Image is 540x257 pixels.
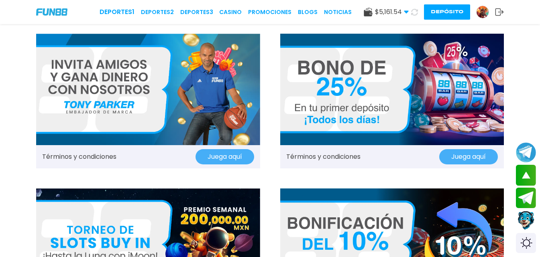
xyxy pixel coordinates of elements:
[516,142,536,163] button: Join telegram channel
[286,152,361,162] a: Términos y condiciones
[516,165,536,186] button: scroll up
[324,8,352,16] a: NOTICIAS
[516,188,536,208] button: Join telegram
[298,8,318,16] a: BLOGS
[477,6,489,18] img: Avatar
[36,8,67,15] img: Company Logo
[375,7,409,17] span: $ 5,161.54
[516,210,536,231] button: Contact customer service
[196,149,254,164] button: Juega aquí
[476,6,495,18] a: Avatar
[516,233,536,253] div: Switch theme
[141,8,174,16] a: Deportes2
[424,4,470,20] button: Depósito
[100,7,134,17] a: Deportes1
[439,149,498,164] button: Juega aquí
[280,34,504,146] img: Promo Banner
[42,152,116,162] a: Términos y condiciones
[248,8,291,16] a: Promociones
[36,34,260,146] img: Promo Banner
[219,8,242,16] a: CASINO
[180,8,213,16] a: Deportes3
